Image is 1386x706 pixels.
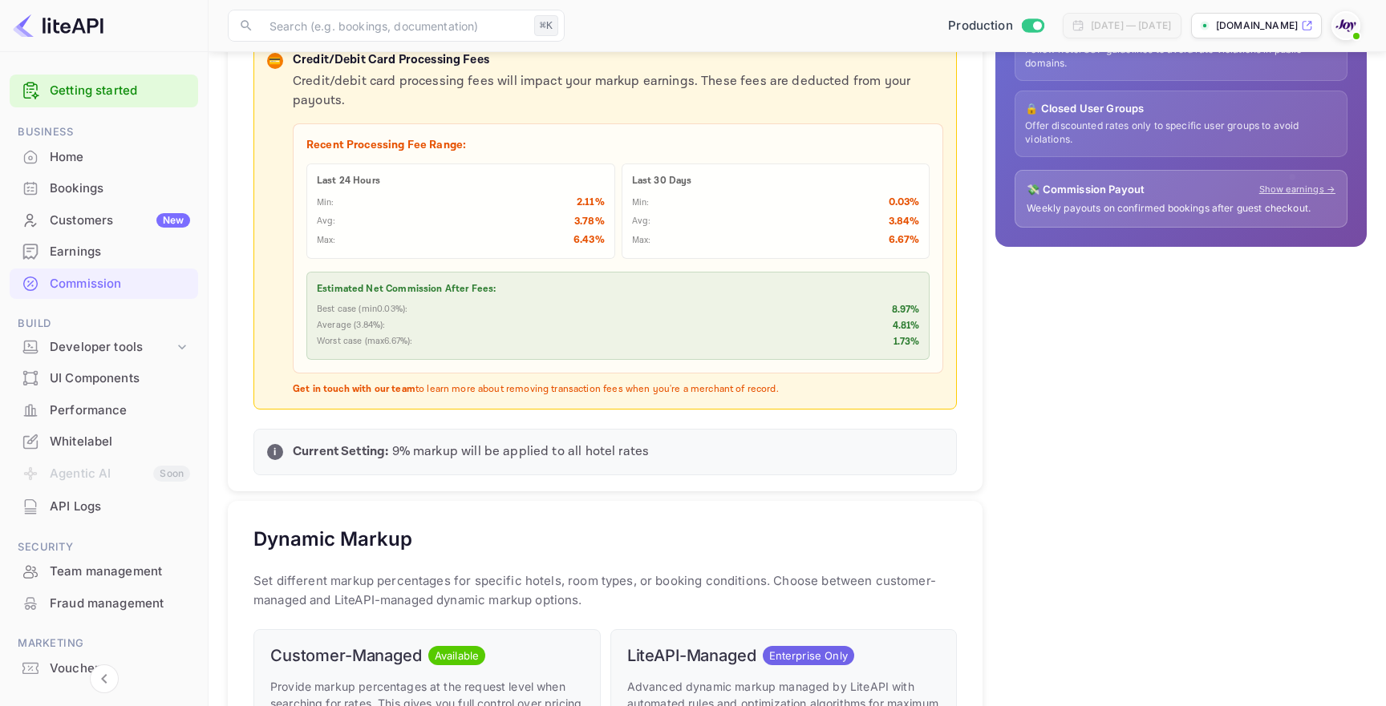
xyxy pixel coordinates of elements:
div: Bookings [50,180,190,198]
button: Collapse navigation [90,664,119,693]
p: Last 24 Hours [317,174,605,188]
p: 0.03 % [889,195,920,211]
a: Earnings [10,236,198,266]
p: Best case (min 0.03 %): [317,303,407,317]
h6: LiteAPI-Managed [627,646,756,665]
span: Enterprise Only [763,648,854,664]
h6: Customer-Managed [270,646,422,665]
div: Performance [10,395,198,426]
div: Bookings [10,173,198,204]
div: New [156,213,190,228]
p: [DOMAIN_NAME] [1216,18,1298,33]
a: Commission [10,268,198,298]
a: Team management [10,556,198,586]
p: 6.67 % [889,232,920,248]
div: Team management [50,563,190,581]
div: Earnings [50,243,190,261]
div: Earnings [10,236,198,268]
div: Whitelabel [50,433,190,451]
a: Performance [10,395,198,425]
p: Credit/debit card processing fees will impact your markup earnings. These fees are deducted from ... [293,72,943,111]
a: Show earnings → [1259,183,1335,196]
div: API Logs [50,498,190,516]
a: Fraud management [10,588,198,618]
a: API Logs [10,491,198,521]
img: LiteAPI logo [13,13,103,38]
div: Vouchers [10,653,198,684]
a: UI Components [10,363,198,393]
div: Fraud management [50,595,190,613]
p: Estimated Net Commission After Fees: [317,282,919,297]
p: Worst case (max 6.67 %): [317,335,412,349]
span: Marketing [10,635,198,652]
a: Vouchers [10,653,198,683]
div: Customers [50,212,190,230]
p: 2.11 % [577,195,605,211]
span: Production [948,17,1013,35]
p: 1.73 % [894,335,920,349]
div: API Logs [10,491,198,522]
p: Offer discounted rates only to specific user groups to avoid violations. [1025,119,1337,147]
div: Commission [50,275,190,293]
p: Avg: [317,215,336,228]
div: Whitelabel [10,426,198,458]
strong: Get in touch with our team [293,383,415,395]
div: Vouchers [50,660,190,678]
strong: Current Setting: [293,443,388,460]
p: Max: [632,234,651,248]
div: Developer tools [50,338,174,357]
p: Follow hotel SSP guidelines to avoid rate violations in public domains. [1025,43,1337,71]
p: Average ( 3.84 %): [317,319,385,333]
p: to learn more about removing transaction fees when you're a merchant of record. [293,383,943,397]
h5: Dynamic Markup [253,526,412,552]
a: Whitelabel [10,426,198,456]
span: Available [428,648,485,664]
div: UI Components [50,369,190,388]
p: 6.43 % [573,232,605,248]
div: [DATE] — [DATE] [1091,18,1171,33]
p: Min: [632,196,650,210]
p: Recent Processing Fee Range: [306,137,930,154]
span: Security [10,539,198,556]
p: Credit/Debit Card Processing Fees [293,51,943,70]
p: 💸 Commission Payout [1027,182,1145,198]
div: Team management [10,556,198,587]
a: Bookings [10,173,198,203]
span: Build [10,315,198,333]
a: Home [10,142,198,171]
div: ⌘K [534,15,558,36]
p: 💳 [269,54,281,68]
p: 4.81 % [893,319,920,333]
div: Switch to Sandbox mode [942,17,1050,35]
div: UI Components [10,363,198,394]
p: Weekly payouts on confirmed bookings after guest checkout. [1027,202,1335,216]
p: Avg: [632,215,651,228]
div: Commission [10,268,198,300]
p: 8.97 % [892,303,920,317]
p: Max: [317,234,336,248]
div: Developer tools [10,333,198,361]
input: Search (e.g. bookings, documentation) [260,10,528,42]
p: 🔒 Closed User Groups [1025,101,1337,117]
div: Performance [50,401,190,420]
p: 3.78 % [574,214,605,230]
img: With Joy [1333,13,1359,38]
div: Home [50,148,190,167]
span: Business [10,123,198,141]
a: Getting started [50,82,190,100]
div: Fraud management [10,588,198,619]
p: 9 % markup will be applied to all hotel rates [293,442,943,462]
div: Home [10,142,198,173]
p: Min: [317,196,334,210]
div: Getting started [10,75,198,107]
p: Set different markup percentages for specific hotels, room types, or booking conditions. Choose b... [253,571,957,610]
a: CustomersNew [10,205,198,235]
p: i [274,445,276,459]
div: CustomersNew [10,205,198,236]
p: Last 30 Days [632,174,920,188]
p: 3.84 % [889,214,920,230]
